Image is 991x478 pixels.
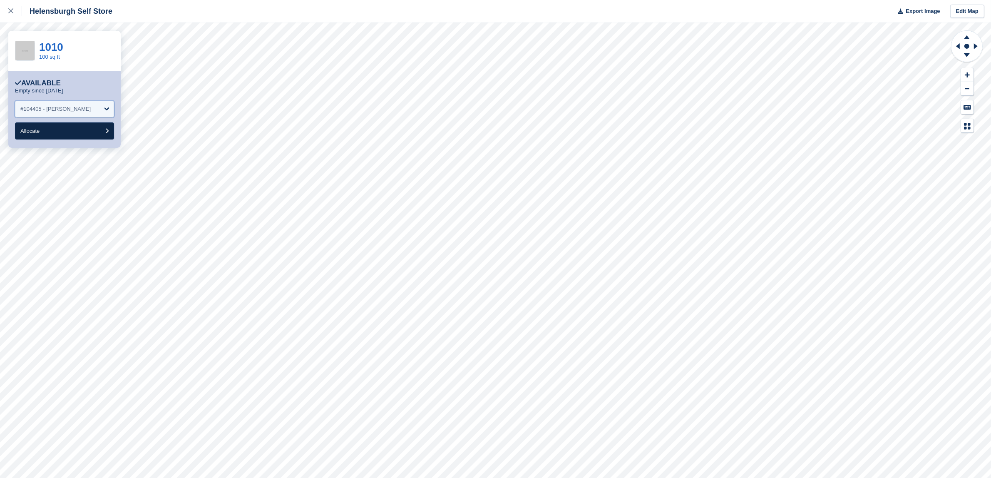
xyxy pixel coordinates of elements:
button: Export Image [893,5,940,18]
img: 256x256-placeholder-a091544baa16b46aadf0b611073c37e8ed6a367829ab441c3b0103e7cf8a5b1b.png [15,41,35,60]
div: Available [15,79,61,87]
p: Empty since [DATE] [15,87,63,94]
a: Edit Map [950,5,984,18]
button: Keyboard Shortcuts [961,100,974,114]
button: Allocate [15,122,114,139]
span: Export Image [906,7,940,15]
button: Map Legend [961,119,974,133]
a: 100 sq ft [39,54,60,60]
button: Zoom In [961,68,974,82]
button: Zoom Out [961,82,974,96]
a: 1010 [39,41,63,53]
div: Helensburgh Self Store [22,6,112,16]
div: #104405 - [PERSON_NAME] [20,105,91,113]
span: Allocate [20,128,40,134]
